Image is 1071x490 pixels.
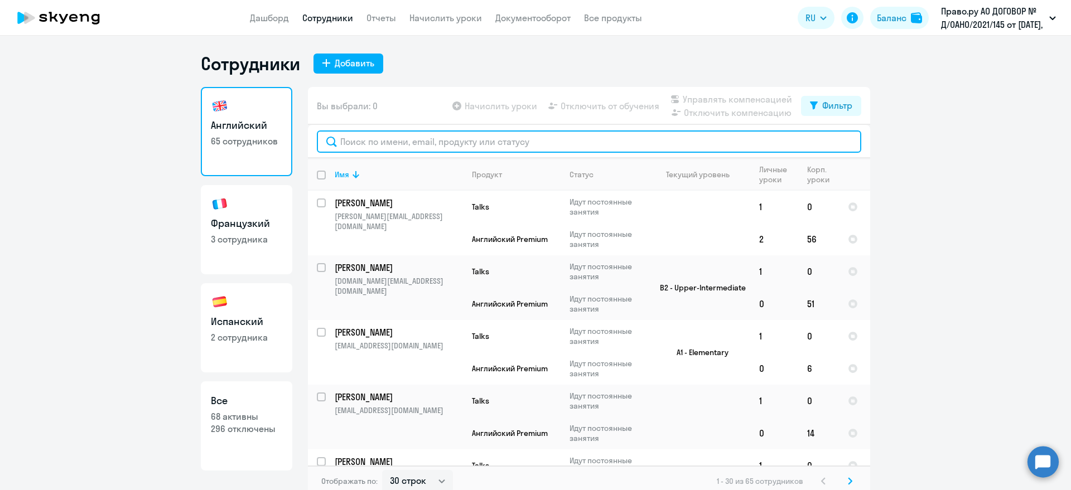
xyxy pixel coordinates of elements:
div: Добавить [335,56,374,70]
a: [PERSON_NAME] [335,455,462,468]
button: Право.ру АО ДОГОВОР № Д/OAHO/2021/145 от [DATE], ПРАВО.РУ, АО [935,4,1062,31]
td: 1 [750,385,798,417]
div: Корп. уроки [807,164,838,185]
p: Идут постоянные занятия [570,423,646,443]
a: Документооборот [495,12,571,23]
a: [PERSON_NAME] [335,326,462,338]
td: 0 [798,385,839,417]
div: Статус [570,169,594,179]
div: Продукт [472,169,502,179]
p: [EMAIL_ADDRESS][DOMAIN_NAME] [335,341,462,351]
span: Английский Premium [472,428,548,438]
a: Отчеты [366,12,396,23]
td: B2 - Upper-Intermediate [647,255,750,320]
div: Личные уроки [759,164,798,185]
a: Начислить уроки [409,12,482,23]
a: Испанский2 сотрудника [201,283,292,372]
a: Французкий3 сотрудника [201,185,292,274]
td: 0 [750,352,798,385]
p: Идут постоянные занятия [570,197,646,217]
td: 56 [798,223,839,255]
td: 0 [798,191,839,223]
h3: Все [211,394,282,408]
span: Talks [472,460,489,470]
a: Все68 активны296 отключены [201,381,292,470]
div: Текущий уровень [655,169,750,179]
td: 6 [798,352,839,385]
p: 3 сотрудника [211,233,282,245]
td: 0 [798,255,839,288]
a: Дашборд [250,12,289,23]
p: 68 активны [211,410,282,423]
p: [EMAIL_ADDRESS][DOMAIN_NAME] [335,405,462,415]
div: Имя [335,169,349,179]
div: Баланс [877,11,906,25]
p: [PERSON_NAME] [335,455,461,468]
span: RU [805,11,816,25]
p: Идут постоянные занятия [570,294,646,314]
td: 1 [750,191,798,223]
img: english [211,97,229,115]
p: 2 сотрудника [211,331,282,343]
span: Talks [472,396,489,406]
p: [PERSON_NAME][EMAIL_ADDRESS][DOMAIN_NAME] [335,211,462,231]
a: [PERSON_NAME] [335,261,462,274]
span: Английский Premium [472,299,548,309]
td: 0 [750,417,798,449]
button: Добавить [313,54,383,74]
div: Имя [335,169,462,179]
p: Идут постоянные занятия [570,229,646,249]
img: french [211,195,229,213]
td: 0 [798,320,839,352]
img: spanish [211,293,229,311]
td: 51 [798,288,839,320]
span: Talks [472,331,489,341]
p: [PERSON_NAME] [335,261,461,274]
p: [PERSON_NAME] [335,391,461,403]
span: Talks [472,266,489,276]
p: Идут постоянные занятия [570,358,646,379]
p: [PERSON_NAME] [335,197,461,209]
a: Сотрудники [302,12,353,23]
td: 1 [750,255,798,288]
span: Английский Premium [472,234,548,244]
p: Идут постоянные занятия [570,455,646,476]
a: [PERSON_NAME] [335,391,462,403]
button: Балансbalance [870,7,929,29]
a: [PERSON_NAME] [335,197,462,209]
td: 1 [750,320,798,352]
td: 14 [798,417,839,449]
p: Идут постоянные занятия [570,261,646,282]
a: Английский65 сотрудников [201,87,292,176]
p: Право.ру АО ДОГОВОР № Д/OAHO/2021/145 от [DATE], ПРАВО.РУ, АО [941,4,1045,31]
span: Talks [472,202,489,212]
h3: Испанский [211,314,282,329]
td: 2 [750,223,798,255]
td: 1 [750,449,798,482]
input: Поиск по имени, email, продукту или статусу [317,130,861,153]
h3: Английский [211,118,282,133]
p: 65 сотрудников [211,135,282,147]
img: balance [911,12,922,23]
span: Вы выбрали: 0 [317,99,378,113]
button: RU [798,7,834,29]
p: Идут постоянные занятия [570,326,646,346]
span: 1 - 30 из 65 сотрудников [717,476,803,486]
h1: Сотрудники [201,52,300,75]
div: Фильтр [822,99,852,112]
p: 296 отключены [211,423,282,435]
p: [DOMAIN_NAME][EMAIL_ADDRESS][DOMAIN_NAME] [335,276,462,296]
div: Текущий уровень [666,169,730,179]
td: A1 - Elementary [647,320,750,385]
p: Идут постоянные занятия [570,391,646,411]
td: 0 [750,288,798,320]
span: Английский Premium [472,363,548,373]
p: [PERSON_NAME] [335,326,461,338]
h3: Французкий [211,216,282,231]
span: Отображать по: [321,476,378,486]
a: Все продукты [584,12,642,23]
button: Фильтр [801,96,861,116]
td: 0 [798,449,839,482]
